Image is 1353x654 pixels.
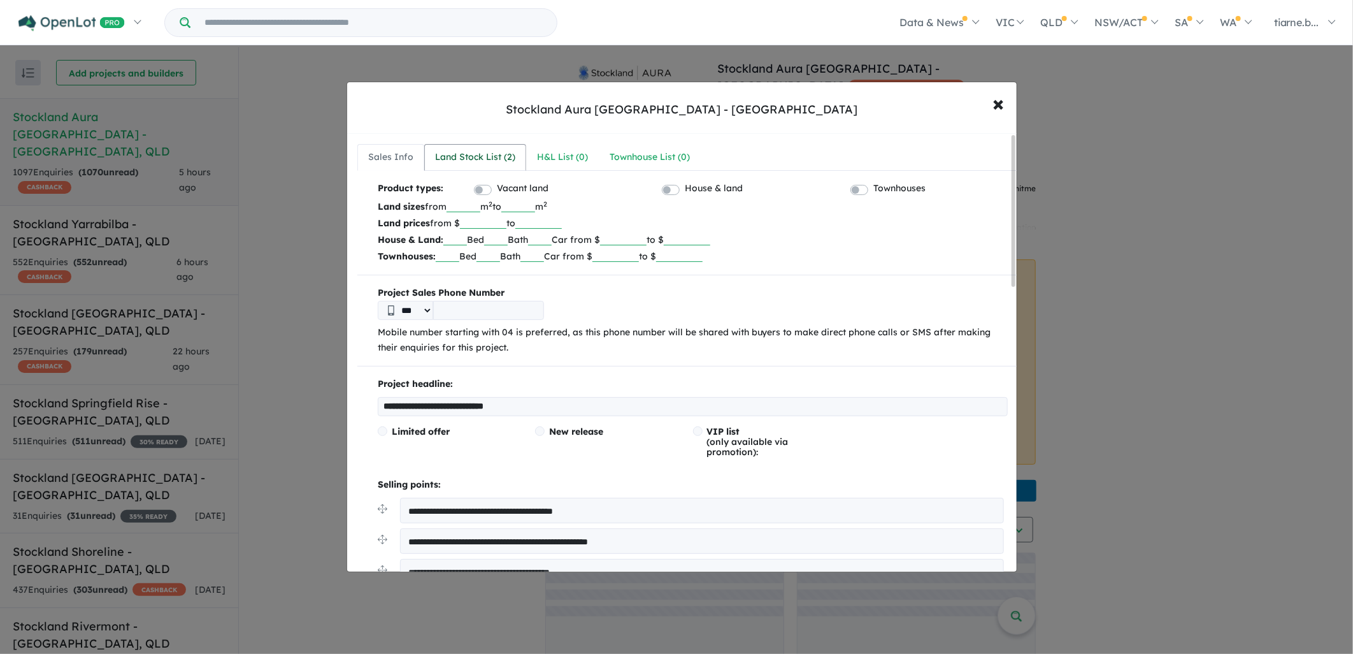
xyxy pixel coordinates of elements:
div: Land Stock List ( 2 ) [435,150,515,165]
img: Phone icon [388,305,394,316]
b: Land prices [378,217,430,229]
img: Openlot PRO Logo White [18,15,125,31]
p: Selling points: [378,477,1008,493]
div: Townhouse List ( 0 ) [610,150,690,165]
b: Project Sales Phone Number [378,286,1008,301]
p: from $ to [378,215,1008,231]
b: House & Land: [378,234,443,245]
img: drag.svg [378,565,387,575]
label: Townhouses [873,181,926,196]
input: Try estate name, suburb, builder or developer [193,9,554,36]
span: VIP list [707,426,740,437]
span: tiarne.b... [1274,16,1319,29]
img: drag.svg [378,504,387,514]
span: (only available via promotion): [707,426,789,458]
label: Vacant land [497,181,548,196]
div: Stockland Aura [GEOGRAPHIC_DATA] - [GEOGRAPHIC_DATA] [506,101,858,118]
p: from m to m [378,198,1008,215]
div: H&L List ( 0 ) [537,150,588,165]
span: Limited offer [392,426,450,437]
span: New release [549,426,603,437]
b: Product types: [378,181,443,198]
p: Mobile number starting with 04 is preferred, as this phone number will be shared with buyers to m... [378,325,1008,356]
b: Land sizes [378,201,425,212]
span: × [992,89,1004,117]
p: Project headline: [378,377,1008,392]
img: drag.svg [378,535,387,544]
p: Bed Bath Car from $ to $ [378,248,1008,265]
sup: 2 [489,200,492,208]
b: Townhouses: [378,251,436,262]
p: Bed Bath Car from $ to $ [378,231,1008,248]
div: Sales Info [368,150,413,165]
label: House & land [685,181,743,196]
sup: 2 [543,200,547,208]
